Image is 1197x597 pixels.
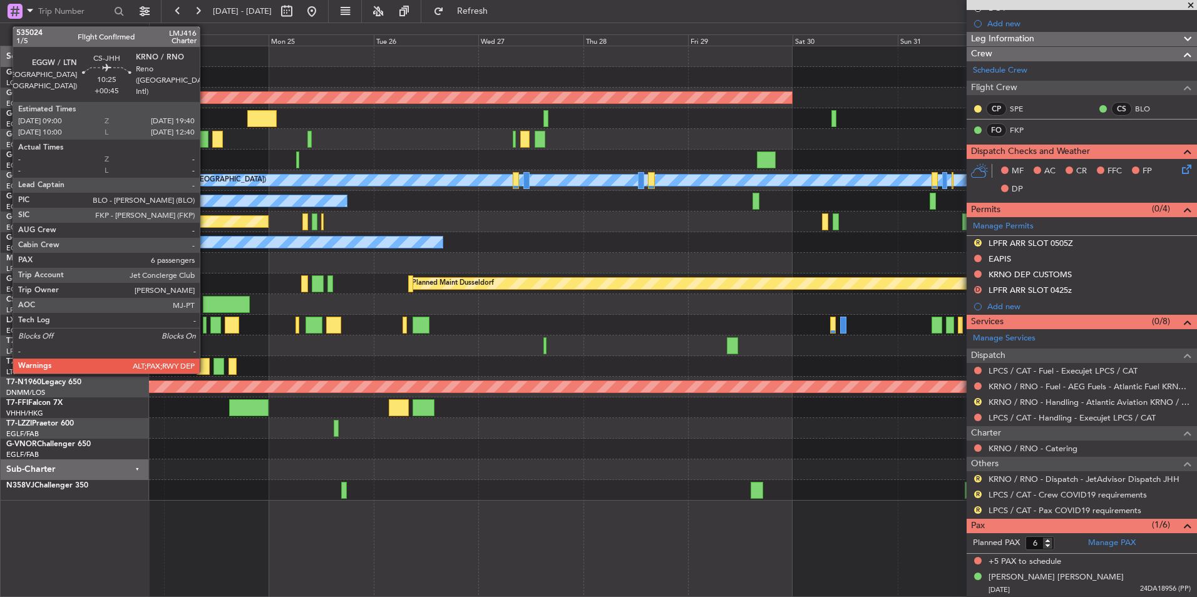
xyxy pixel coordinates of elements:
[1107,165,1122,178] span: FFC
[6,296,76,304] a: CS-JHHGlobal 6000
[6,482,88,489] a: N358VJChallenger 350
[973,64,1027,77] a: Schedule Crew
[6,441,91,448] a: G-VNORChallenger 650
[971,47,992,61] span: Crew
[971,203,1000,217] span: Permits
[1010,103,1038,115] a: SPE
[971,145,1090,159] span: Dispatch Checks and Weather
[583,34,688,46] div: Thu 28
[971,32,1034,46] span: Leg Information
[6,255,36,262] span: M-OUSE
[989,269,1072,280] div: KRNO DEP CUSTOMS
[989,381,1191,392] a: KRNO / RNO - Fuel - AEG Fuels - Atlantic Fuel KRNO / RNO
[6,110,38,118] span: G-FOMO
[1152,202,1170,215] span: (0/4)
[1010,125,1038,136] a: FKP
[1012,165,1024,178] span: MF
[6,223,39,232] a: EGLF/FAB
[989,253,1011,264] div: EAPIS
[6,181,44,191] a: EGGW/LTN
[1152,315,1170,328] span: (0/8)
[974,286,982,293] button: D
[989,585,1010,594] span: [DATE]
[6,367,34,377] a: LTBA/ISL
[989,556,1061,568] span: +5 PAX to schedule
[6,317,33,324] span: LX-TRO
[6,110,81,118] a: G-FOMOGlobal 6000
[989,365,1138,376] a: LPCS / CAT - Fuel - Execujet LPCS / CAT
[6,193,35,200] span: G-JAGA
[898,34,1002,46] div: Sun 31
[986,123,1007,137] div: FO
[33,30,132,39] span: All Aircraft
[6,131,35,138] span: G-GARE
[6,99,44,108] a: EGGW/LTN
[164,34,269,46] div: Sun 24
[6,420,74,427] a: T7-LZZIPraetor 600
[6,69,33,76] span: G-SPCY
[6,161,39,170] a: EGSS/STN
[971,349,1005,363] span: Dispatch
[6,234,33,242] span: G-LEAX
[6,358,86,365] a: T7-BREChallenger 604
[6,358,32,365] span: T7-BRE
[989,489,1147,500] a: LPCS / CAT - Crew COVID19 requirements
[6,275,110,283] a: G-GAALCessna Citation XLS+
[974,506,982,514] button: R
[6,388,45,397] a: DNMM/LOS
[478,34,583,46] div: Wed 27
[6,120,44,129] a: EGGW/LTN
[989,397,1191,407] a: KRNO / RNO - Handling - Atlantic Aviation KRNO / RNO
[688,34,793,46] div: Fri 29
[989,238,1073,248] div: LPFR ARR SLOT 0505Z
[6,399,63,407] a: T7-FFIFalcon 7X
[6,243,44,253] a: EGGW/LTN
[1111,102,1132,116] div: CS
[973,220,1034,233] a: Manage Permits
[989,412,1156,423] a: LPCS / CAT - Handling - Execujet LPCS / CAT
[6,420,32,427] span: T7-LZZI
[6,78,40,88] a: LGAV/ATH
[6,275,35,283] span: G-GAAL
[989,474,1179,484] a: KRNO / RNO - Dispatch - JetAdvisor Dispatch JHH
[6,213,78,221] a: G-SIRSCitation Excel
[6,429,39,439] a: EGLF/FAB
[793,34,897,46] div: Sat 30
[6,140,44,150] a: EGNR/CEG
[986,102,1007,116] div: CP
[6,379,81,386] a: T7-N1960Legacy 650
[6,89,76,97] a: G-KGKGLegacy 600
[989,571,1124,584] div: [PERSON_NAME] [PERSON_NAME]
[1012,183,1023,196] span: DP
[973,537,1020,549] label: Planned PAX
[428,1,503,21] button: Refresh
[38,2,110,21] input: Trip Number
[6,151,78,159] a: G-ENRGPraetor 600
[14,24,136,44] button: All Aircraft
[446,7,499,16] span: Refresh
[987,301,1191,312] div: Add new
[6,326,44,335] a: EGGW/LTN
[973,332,1035,345] a: Manage Services
[6,69,73,76] a: G-SPCYLegacy 650
[6,285,44,294] a: EGGW/LTN
[1152,518,1170,531] span: (1/6)
[6,305,39,315] a: LFPB/LBG
[6,399,28,407] span: T7-FFI
[6,441,37,448] span: G-VNOR
[6,131,110,138] a: G-GARECessna Citation XLS+
[974,491,982,498] button: R
[974,475,982,482] button: R
[6,409,43,418] a: VHHH/HKG
[6,450,39,459] a: EGLF/FAB
[6,347,43,356] a: LFMN/NCE
[6,317,73,324] a: LX-TROLegacy 650
[6,89,36,97] span: G-KGKG
[6,255,97,262] a: M-OUSECitation Mustang
[6,172,33,180] span: G-LEGC
[6,296,33,304] span: CS-JHH
[1143,165,1152,178] span: FP
[971,457,999,471] span: Others
[6,482,34,489] span: N358VJ
[1088,537,1136,549] a: Manage PAX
